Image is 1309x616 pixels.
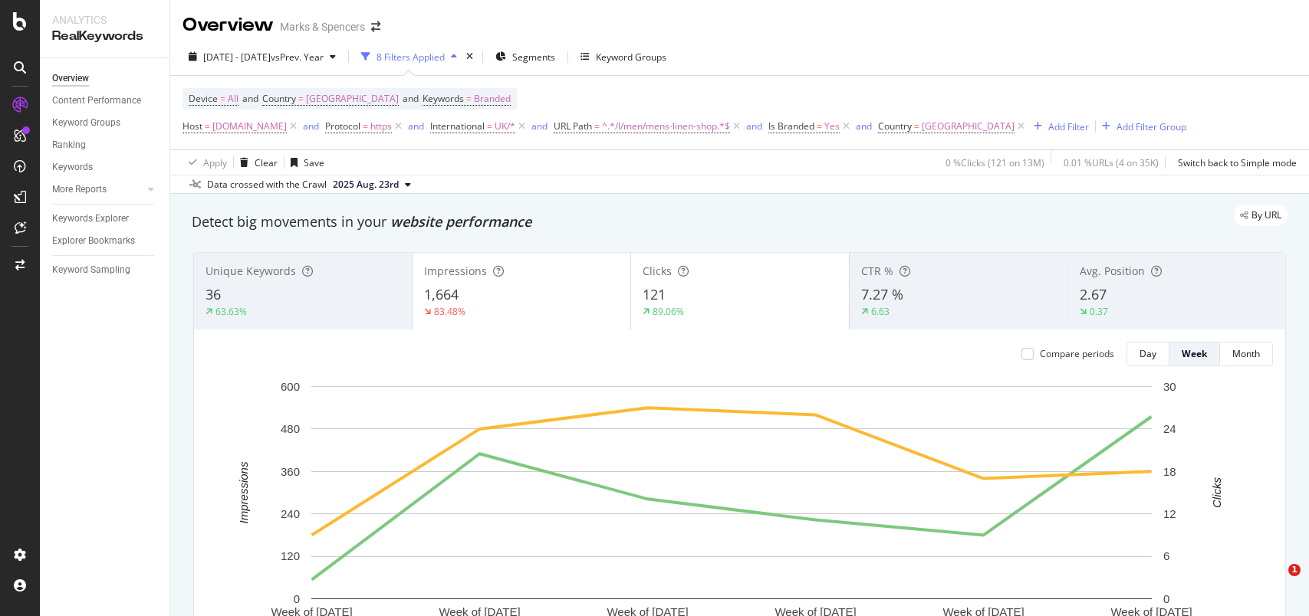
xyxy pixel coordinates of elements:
a: Keyword Groups [52,115,159,131]
a: Keyword Sampling [52,262,159,278]
div: Overview [52,70,89,87]
span: = [205,120,210,133]
button: 2025 Aug. 23rd [327,175,417,194]
button: and [856,119,872,133]
div: Month [1232,347,1260,360]
span: and [242,92,258,105]
div: Analytics [52,12,157,28]
span: = [914,120,919,133]
span: Segments [512,51,555,64]
div: Keyword Groups [596,51,666,64]
div: Keyword Sampling [52,262,130,278]
div: Save [304,156,324,169]
div: More Reports [52,182,107,198]
span: = [487,120,492,133]
span: International [430,120,485,133]
button: and [746,119,762,133]
button: Week [1169,342,1220,366]
span: Keywords [423,92,464,105]
div: Ranking [52,137,86,153]
div: legacy label [1234,205,1288,226]
div: Compare periods [1040,347,1114,360]
span: = [220,92,225,105]
span: [DATE] - [DATE] [203,51,271,64]
span: Device [189,92,218,105]
button: and [303,119,319,133]
div: 6.63 [871,305,890,318]
text: Clicks [1210,477,1223,507]
text: 360 [281,465,300,478]
div: Overview [183,12,274,38]
text: 18 [1163,465,1176,478]
span: 2.67 [1080,285,1107,303]
a: Explorer Bookmarks [52,233,159,249]
span: 36 [206,285,221,303]
div: Day [1140,347,1156,360]
div: 63.63% [215,305,247,318]
div: and [531,120,548,133]
span: = [363,120,368,133]
text: 120 [281,549,300,562]
span: Country [878,120,912,133]
button: Apply [183,150,227,175]
iframe: Intercom live chat [1257,564,1294,601]
text: 24 [1163,422,1176,435]
div: Keyword Groups [52,115,120,131]
span: By URL [1251,211,1281,220]
button: [DATE] - [DATE]vsPrev. Year [183,44,342,69]
div: RealKeywords [52,28,157,45]
text: 30 [1163,380,1176,393]
text: 240 [281,507,300,520]
span: 2025 Aug. 23rd [333,178,399,192]
span: Clicks [643,264,672,278]
div: Data crossed with the Crawl [207,178,327,192]
div: Content Performance [52,93,141,109]
span: CTR % [861,264,893,278]
button: 8 Filters Applied [355,44,463,69]
div: Apply [203,156,227,169]
span: = [466,92,472,105]
span: Is Branded [768,120,814,133]
div: Switch back to Simple mode [1178,156,1297,169]
div: and [303,120,319,133]
button: Save [284,150,324,175]
div: Marks & Spencers [280,19,365,34]
button: Switch back to Simple mode [1172,150,1297,175]
button: Add Filter [1028,117,1089,136]
span: 1 [1288,564,1301,576]
text: 6 [1163,549,1169,562]
div: 89.06% [653,305,684,318]
span: vs Prev. Year [271,51,324,64]
text: 480 [281,422,300,435]
span: ^.*/l/men/mens-linen-shop.*$ [602,116,730,137]
span: All [228,88,238,110]
div: and [408,120,424,133]
div: Keywords Explorer [52,211,129,227]
span: Country [262,92,296,105]
div: 8 Filters Applied [377,51,445,64]
div: 0.37 [1090,305,1108,318]
text: Impressions [237,461,250,523]
button: Month [1220,342,1273,366]
span: Protocol [325,120,360,133]
span: https [370,116,392,137]
div: Add Filter [1048,120,1089,133]
span: 7.27 % [861,285,903,303]
span: URL Path [554,120,592,133]
div: Explorer Bookmarks [52,233,135,249]
div: 0 % Clicks ( 121 on 13M ) [946,156,1044,169]
text: 0 [1163,592,1169,605]
a: Keywords [52,159,159,175]
div: Add Filter Group [1117,120,1186,133]
span: Yes [824,116,840,137]
a: Overview [52,70,159,87]
div: arrow-right-arrow-left [371,21,380,32]
text: 0 [294,592,300,605]
span: and [403,92,419,105]
button: Segments [489,44,561,69]
div: and [856,120,872,133]
div: 83.48% [434,305,465,318]
span: Impressions [424,264,487,278]
div: Clear [255,156,278,169]
a: More Reports [52,182,143,198]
